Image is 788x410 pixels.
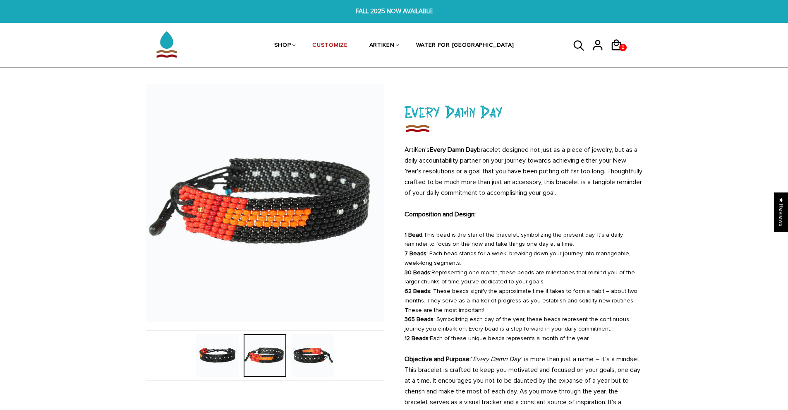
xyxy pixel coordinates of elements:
li: These beads signify the approximate time it takes to form a habit – about two months. They serve ... [405,287,642,315]
img: Handmade Beaded ArtiKen Every Damn Day Black and Red Bracelet [146,84,384,322]
strong: 30 Beads: [405,269,431,276]
li: Each of these unique beads represents a month of the year. [405,334,642,343]
div: Click to open Judge.me floating reviews tab [774,192,788,232]
a: ARTIKEN [369,24,395,68]
strong: Objective and Purpose: [405,355,471,363]
strong: 62 Beads: [405,288,431,295]
img: Handmade Beaded ArtiKen Every Damn Day Black and Red Bracelet [196,334,239,377]
span: FALL 2025 NOW AVAILABLE [242,7,547,16]
em: Every Damn Day [473,355,520,363]
strong: Every Damn Day [430,146,477,154]
strong: 365 Beads: [405,316,435,323]
a: CUSTOMIZE [312,24,347,68]
a: SHOP [274,24,291,68]
li: This bead is the star of the bracelet, symbolizing the present day. It's a daily reminder to focu... [405,230,642,249]
a: WATER FOR [GEOGRAPHIC_DATA] [416,24,514,68]
img: Every Damn Day [291,334,334,377]
strong: 1 Bead: [405,231,424,238]
span: Representing one month, these beads are milestones that remind you of the larger chunks of time y... [405,269,635,285]
img: Every Damn Day [405,122,430,134]
a: 0 [610,54,629,55]
p: ArtiKen's bracelet designed not just as a piece of jewelry, but as a daily accountability partner... [405,144,642,198]
strong: Composition and Design: [405,210,476,218]
strong: 7 Beads: [405,250,428,257]
li: Symbolizing each day of the year, these beads represent the continuous journey you embark on. Eve... [405,315,642,334]
li: Each bead stands for a week, breaking down your journey into manageable, week-long segments. [405,249,642,268]
span: 0 [620,42,626,53]
strong: 12 Beads: [405,335,430,342]
h1: Every Damn Day [405,101,642,122]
